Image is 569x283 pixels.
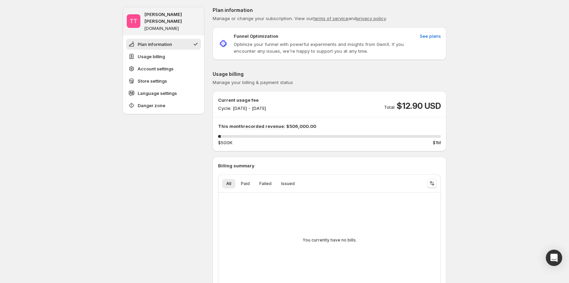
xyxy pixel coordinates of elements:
span: Manage your billing & payment status [213,80,293,85]
span: Paid [241,181,250,186]
p: Total [384,104,395,111]
p: This month $506,000.00 [218,123,441,130]
a: terms of service [313,16,348,21]
span: $1M [433,139,441,146]
span: $12.90 USD [397,101,441,112]
button: Danger zone [126,100,201,111]
span: Tanya Tanya [127,14,140,28]
p: Optimize your funnel with powerful experiments and insights from GemX. If you encounter any issue... [234,41,417,54]
span: Failed [259,181,272,186]
button: See plans [416,31,445,41]
button: Usage billing [126,51,201,62]
span: Issued [281,181,295,186]
p: [DOMAIN_NAME] [144,26,179,31]
p: Plan information [213,7,446,14]
p: Usage billing [213,71,446,78]
button: Sort the results [427,179,437,188]
p: Current usage fee [218,97,266,103]
span: Manage or change your subscription. View our and . [213,16,387,21]
span: Usage billing [138,53,165,60]
span: recorded revenue: [243,123,285,129]
p: You currently have no bills. [303,237,357,243]
span: All [226,181,231,186]
span: Language settings [138,90,177,97]
div: Open Intercom Messenger [546,250,562,266]
button: Language settings [126,88,201,99]
a: privacy policy [356,16,386,21]
p: Cycle: [DATE] - [DATE] [218,105,266,112]
p: Billing summary [218,162,441,169]
span: $500K [218,139,232,146]
span: See plans [420,33,441,39]
button: Store settings [126,76,201,86]
span: Plan information [138,41,172,48]
text: TT [130,18,137,24]
button: Account settings [126,63,201,74]
span: Store settings [138,78,167,84]
p: [PERSON_NAME] [PERSON_NAME] [144,11,200,24]
span: Danger zone [138,102,165,109]
button: Plan information [126,39,201,50]
span: Account settings [138,65,173,72]
img: Funnel Optimization [218,38,228,49]
p: Funnel Optimization [234,33,278,39]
